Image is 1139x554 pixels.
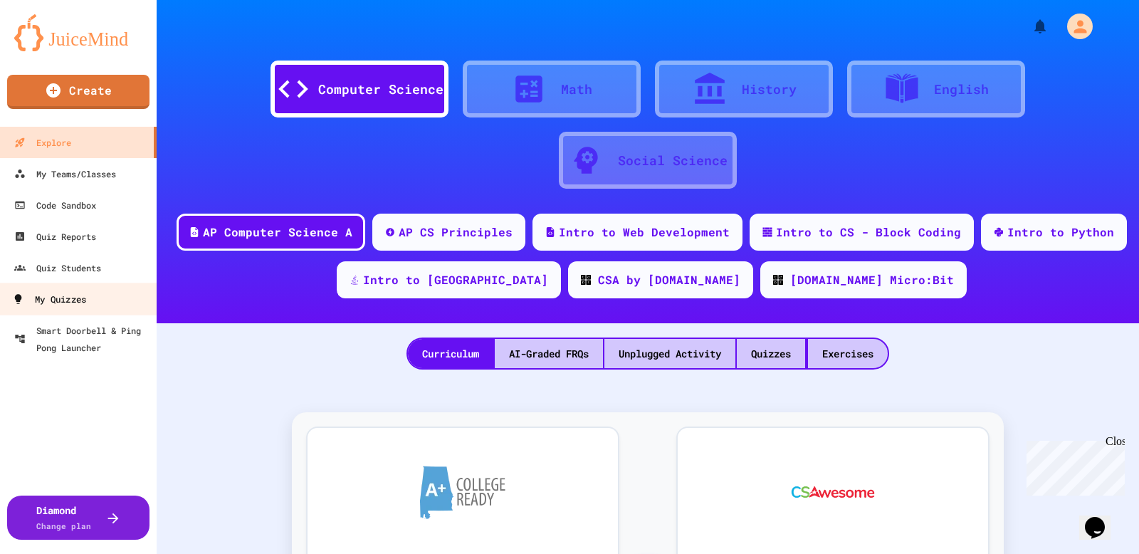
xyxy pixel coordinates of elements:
[581,275,591,285] img: CODE_logo_RGB.png
[1021,435,1125,496] iframe: chat widget
[408,339,493,368] div: Curriculum
[1052,10,1096,43] div: My Account
[36,503,91,533] div: Diamond
[420,466,505,519] img: A+ College Ready
[777,449,889,535] img: CS Awesome
[776,224,961,241] div: Intro to CS - Block Coding
[598,271,740,288] div: CSA by [DOMAIN_NAME]
[737,339,805,368] div: Quizzes
[14,322,151,356] div: Smart Doorbell & Ping Pong Launcher
[7,496,149,540] button: DiamondChange plan
[14,197,96,214] div: Code Sandbox
[203,224,352,241] div: AP Computer Science A
[1007,224,1114,241] div: Intro to Python
[12,291,86,308] div: My Quizzes
[808,339,888,368] div: Exercises
[14,14,142,51] img: logo-orange.svg
[399,224,513,241] div: AP CS Principles
[1079,497,1125,540] iframe: chat widget
[14,134,71,151] div: Explore
[495,339,603,368] div: AI-Graded FRQs
[318,80,443,99] div: Computer Science
[7,75,149,109] a: Create
[561,80,592,99] div: Math
[14,165,116,182] div: My Teams/Classes
[934,80,989,99] div: English
[790,271,954,288] div: [DOMAIN_NAME] Micro:Bit
[604,339,735,368] div: Unplugged Activity
[14,259,101,276] div: Quiz Students
[36,521,91,531] span: Change plan
[618,151,728,170] div: Social Science
[6,6,98,90] div: Chat with us now!Close
[773,275,783,285] img: CODE_logo_RGB.png
[363,271,548,288] div: Intro to [GEOGRAPHIC_DATA]
[14,228,96,245] div: Quiz Reports
[559,224,730,241] div: Intro to Web Development
[742,80,797,99] div: History
[1005,14,1052,38] div: My Notifications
